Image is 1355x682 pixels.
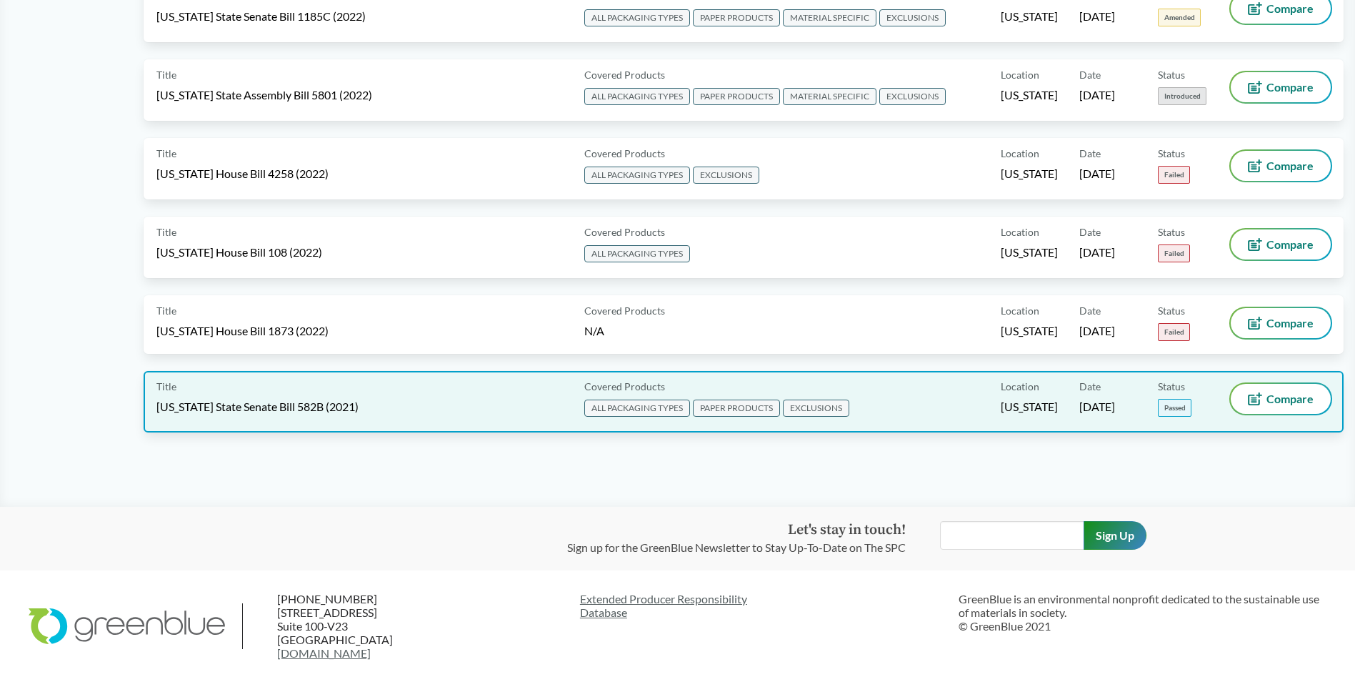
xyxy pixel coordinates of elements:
[156,244,322,260] span: [US_STATE] House Bill 108 (2022)
[1079,9,1115,24] span: [DATE]
[1266,160,1314,172] span: Compare
[1079,379,1101,394] span: Date
[783,9,876,26] span: MATERIAL SPECIFIC
[1158,303,1185,318] span: Status
[1231,72,1331,102] button: Compare
[567,539,906,556] p: Sign up for the GreenBlue Newsletter to Stay Up-To-Date on The SPC
[156,303,176,318] span: Title
[1001,244,1058,260] span: [US_STATE]
[584,9,690,26] span: ALL PACKAGING TYPES
[1001,379,1039,394] span: Location
[1231,229,1331,260] button: Compare
[156,224,176,239] span: Title
[879,88,946,105] span: EXCLUSIONS
[959,592,1326,633] p: GreenBlue is an environmental nonprofit dedicated to the sustainable use of materials in society....
[1001,87,1058,103] span: [US_STATE]
[1001,323,1058,339] span: [US_STATE]
[1266,317,1314,329] span: Compare
[1266,393,1314,405] span: Compare
[1079,166,1115,182] span: [DATE]
[1079,244,1115,260] span: [DATE]
[1231,151,1331,181] button: Compare
[156,146,176,161] span: Title
[584,167,690,184] span: ALL PACKAGING TYPES
[584,224,665,239] span: Covered Products
[693,9,780,26] span: PAPER PRODUCTS
[1079,87,1115,103] span: [DATE]
[1266,81,1314,93] span: Compare
[693,88,780,105] span: PAPER PRODUCTS
[879,9,946,26] span: EXCLUSIONS
[584,400,690,417] span: ALL PACKAGING TYPES
[156,166,329,182] span: [US_STATE] House Bill 4258 (2022)
[156,323,329,339] span: [US_STATE] House Bill 1873 (2022)
[1158,9,1201,26] span: Amended
[1079,224,1101,239] span: Date
[156,379,176,394] span: Title
[1158,323,1190,341] span: Failed
[1079,323,1115,339] span: [DATE]
[1079,67,1101,82] span: Date
[1231,384,1331,414] button: Compare
[156,9,366,24] span: [US_STATE] State Senate Bill 1185C (2022)
[1079,303,1101,318] span: Date
[1079,399,1115,415] span: [DATE]
[1001,224,1039,239] span: Location
[788,521,906,539] strong: Let's stay in touch!
[1001,146,1039,161] span: Location
[693,167,759,184] span: EXCLUSIONS
[584,245,690,262] span: ALL PACKAGING TYPES
[1084,521,1146,550] input: Sign Up
[1001,166,1058,182] span: [US_STATE]
[783,88,876,105] span: MATERIAL SPECIFIC
[1158,244,1190,262] span: Failed
[584,67,665,82] span: Covered Products
[277,646,371,660] a: [DOMAIN_NAME]
[1158,146,1185,161] span: Status
[1231,308,1331,338] button: Compare
[1001,67,1039,82] span: Location
[156,67,176,82] span: Title
[1158,67,1185,82] span: Status
[584,324,604,337] span: N/A
[1001,9,1058,24] span: [US_STATE]
[1158,87,1206,105] span: Introduced
[156,87,372,103] span: [US_STATE] State Assembly Bill 5801 (2022)
[1158,166,1190,184] span: Failed
[584,88,690,105] span: ALL PACKAGING TYPES
[1158,224,1185,239] span: Status
[277,592,450,661] p: [PHONE_NUMBER] [STREET_ADDRESS] Suite 100-V23 [GEOGRAPHIC_DATA]
[580,592,948,619] a: Extended Producer ResponsibilityDatabase
[1158,379,1185,394] span: Status
[1266,239,1314,250] span: Compare
[584,379,665,394] span: Covered Products
[1079,146,1101,161] span: Date
[156,399,359,415] span: [US_STATE] State Senate Bill 582B (2021)
[1266,3,1314,14] span: Compare
[693,400,780,417] span: PAPER PRODUCTS
[783,400,849,417] span: EXCLUSIONS
[584,303,665,318] span: Covered Products
[1158,399,1191,417] span: Passed
[1001,399,1058,415] span: [US_STATE]
[584,146,665,161] span: Covered Products
[1001,303,1039,318] span: Location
